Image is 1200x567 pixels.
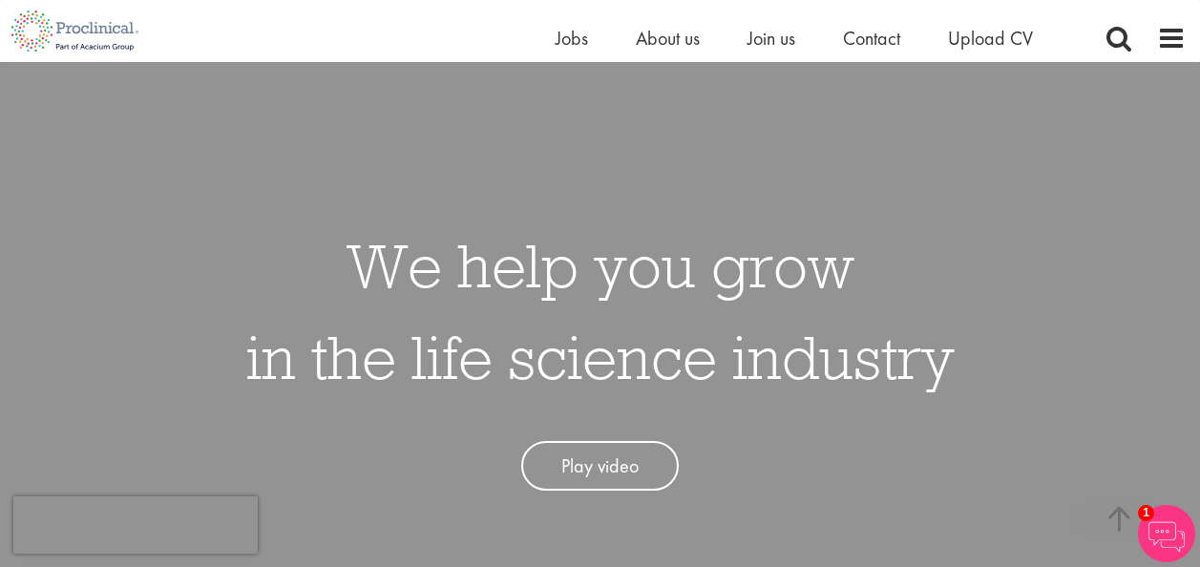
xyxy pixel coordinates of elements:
a: Join us [747,26,795,51]
a: Play video [521,441,679,492]
img: Chatbot [1138,505,1195,562]
span: 1 [1138,505,1154,521]
a: About us [636,26,700,51]
a: Jobs [556,26,588,51]
h1: We help you grow in the life science industry [246,220,955,403]
a: Contact [843,26,900,51]
a: Upload CV [948,26,1033,51]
